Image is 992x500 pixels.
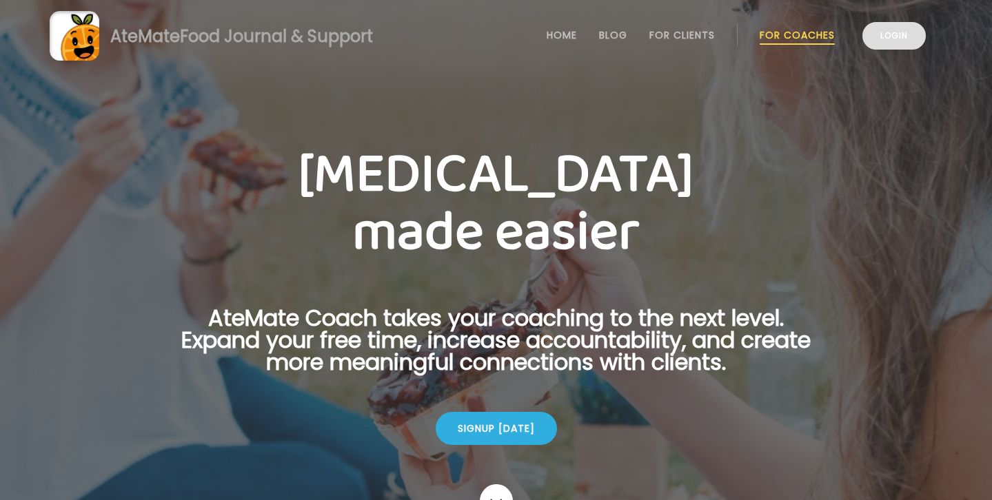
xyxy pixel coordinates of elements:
[160,307,833,390] p: AteMate Coach takes your coaching to the next level. Expand your free time, increase accountabili...
[50,11,942,61] a: AteMateFood Journal & Support
[862,22,926,50] a: Login
[599,30,627,41] a: Blog
[160,146,833,262] h1: [MEDICAL_DATA] made easier
[436,412,557,445] div: Signup [DATE]
[180,25,373,48] span: Food Journal & Support
[99,24,373,48] div: AteMate
[547,30,577,41] a: Home
[760,30,835,41] a: For Coaches
[649,30,715,41] a: For Clients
